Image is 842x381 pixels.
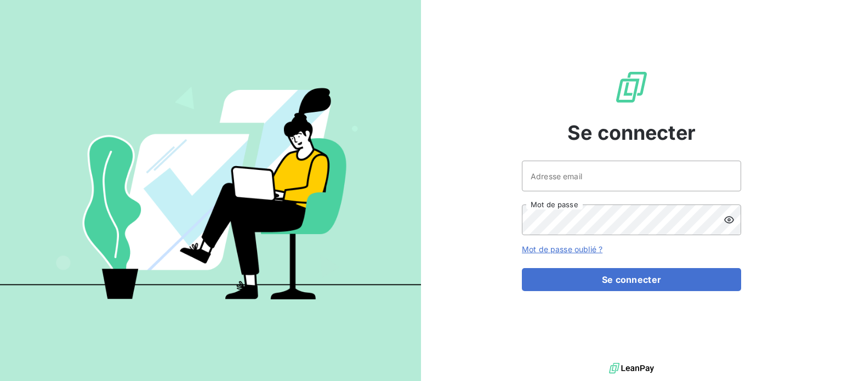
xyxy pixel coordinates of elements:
[567,118,696,147] span: Se connecter
[609,360,654,377] img: logo
[522,244,602,254] a: Mot de passe oublié ?
[614,70,649,105] img: Logo LeanPay
[522,161,741,191] input: placeholder
[522,268,741,291] button: Se connecter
